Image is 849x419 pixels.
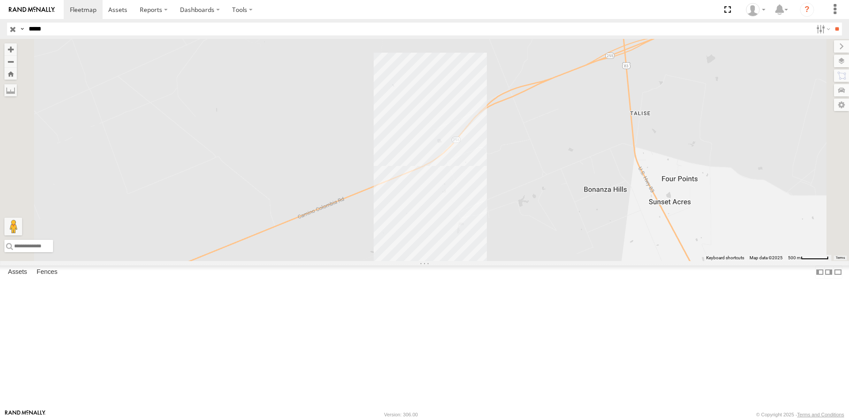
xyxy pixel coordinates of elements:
button: Zoom Home [4,68,17,80]
button: Drag Pegman onto the map to open Street View [4,218,22,235]
a: Visit our Website [5,410,46,419]
a: Terms (opens in new tab) [836,256,845,260]
button: Zoom in [4,43,17,55]
div: Version: 306.00 [384,412,418,417]
button: Zoom out [4,55,17,68]
label: Search Query [19,23,26,35]
a: Terms and Conditions [797,412,844,417]
label: Map Settings [834,99,849,111]
div: © Copyright 2025 - [756,412,844,417]
label: Hide Summary Table [834,265,842,278]
div: Juan Lopez [743,3,769,16]
label: Measure [4,84,17,96]
label: Assets [4,266,31,278]
label: Dock Summary Table to the Right [824,265,833,278]
span: 500 m [788,255,801,260]
label: Dock Summary Table to the Left [815,265,824,278]
label: Search Filter Options [813,23,832,35]
button: Map Scale: 500 m per 59 pixels [785,255,831,261]
button: Keyboard shortcuts [706,255,744,261]
span: Map data ©2025 [750,255,783,260]
img: rand-logo.svg [9,7,55,13]
i: ? [800,3,814,17]
label: Fences [32,266,62,278]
